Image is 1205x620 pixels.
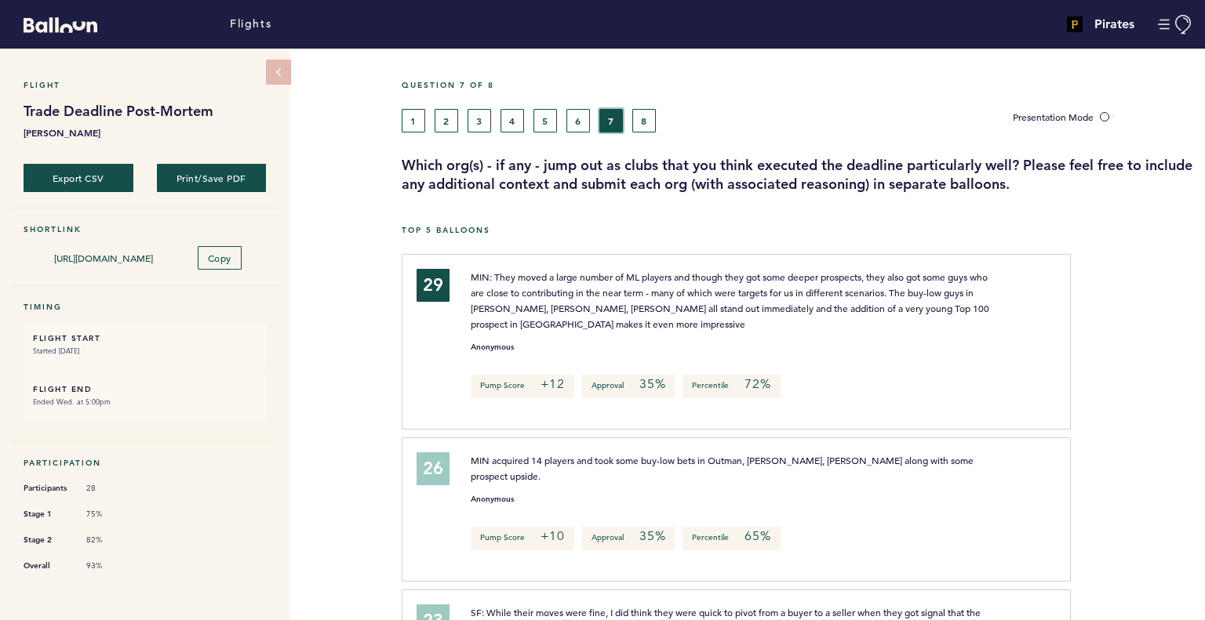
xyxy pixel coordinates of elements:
p: Pump Score [471,527,574,550]
span: 28 [86,483,133,494]
h5: Timing [24,302,266,312]
em: 72% [744,376,770,392]
small: Anonymous [471,343,514,351]
button: 8 [632,109,656,132]
h4: Pirates [1094,15,1134,34]
p: Percentile [683,527,780,550]
small: Started [DATE] [33,343,257,359]
span: Stage 2 [24,532,71,548]
button: 7 [599,109,623,132]
button: 4 [501,109,524,132]
em: 35% [639,528,665,544]
span: MIN: They moved a large number of ML players and though they got some deeper prospects, they also... [471,270,992,330]
em: +12 [541,376,565,392]
a: Balloon [12,16,97,32]
p: Approval [582,375,675,398]
h5: Top 5 Balloons [402,225,1193,235]
a: Flights [230,16,271,33]
button: Copy [198,246,242,270]
svg: Balloon [24,17,97,33]
p: Approval [582,527,675,550]
span: Copy [208,252,231,264]
span: 75% [86,509,133,520]
em: +10 [541,528,565,544]
span: 93% [86,560,133,571]
button: 3 [468,109,491,132]
em: 35% [639,376,665,392]
button: Export CSV [24,164,133,192]
button: Print/Save PDF [157,164,267,192]
span: 82% [86,535,133,546]
span: Participants [24,480,71,496]
h6: FLIGHT START [33,333,257,343]
h1: Trade Deadline Post-Mortem [24,102,266,121]
span: Stage 1 [24,506,71,522]
small: Ended Wed. at 5:00pm [33,394,257,410]
span: MIN acquired 14 players and took some buy-low bets in Outman, [PERSON_NAME], [PERSON_NAME] along ... [471,454,976,482]
em: 65% [744,528,770,544]
button: 1 [402,109,425,132]
small: Anonymous [471,495,514,503]
h6: FLIGHT END [33,384,257,394]
button: 5 [533,109,557,132]
h3: Which org(s) - if any - jump out as clubs that you think executed the deadline particularly well?... [402,156,1193,194]
span: Overall [24,558,71,574]
div: 29 [417,269,450,302]
p: Percentile [683,375,780,398]
button: Manage Account [1158,15,1193,34]
div: 26 [417,452,450,485]
p: Pump Score [471,375,574,398]
h5: Flight [24,80,266,90]
h5: Shortlink [24,224,266,234]
button: 2 [435,109,458,132]
h5: Participation [24,458,266,468]
h5: Question 7 of 8 [402,80,1193,90]
b: [PERSON_NAME] [24,125,266,140]
button: 6 [566,109,590,132]
span: Presentation Mode [1013,111,1094,123]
